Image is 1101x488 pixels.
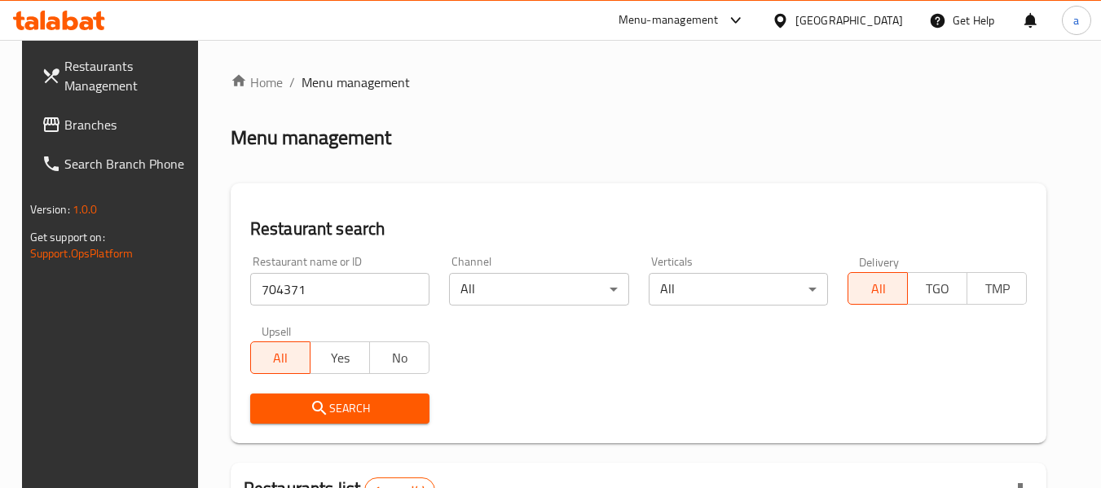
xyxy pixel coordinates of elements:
[619,11,719,30] div: Menu-management
[859,256,900,267] label: Delivery
[302,73,410,92] span: Menu management
[29,46,206,105] a: Restaurants Management
[310,341,370,374] button: Yes
[29,144,206,183] a: Search Branch Phone
[262,325,292,336] label: Upsell
[377,346,423,370] span: No
[289,73,295,92] li: /
[250,341,310,374] button: All
[649,273,828,306] div: All
[317,346,363,370] span: Yes
[974,277,1020,301] span: TMP
[250,393,429,424] button: Search
[263,398,416,419] span: Search
[1073,11,1079,29] span: a
[231,73,283,92] a: Home
[914,277,961,301] span: TGO
[30,226,105,248] span: Get support on:
[795,11,903,29] div: [GEOGRAPHIC_DATA]
[231,73,1047,92] nav: breadcrumb
[250,217,1028,241] h2: Restaurant search
[967,272,1027,305] button: TMP
[29,105,206,144] a: Branches
[250,273,429,306] input: Search for restaurant name or ID..
[231,125,391,151] h2: Menu management
[30,199,70,220] span: Version:
[907,272,967,305] button: TGO
[64,56,193,95] span: Restaurants Management
[369,341,429,374] button: No
[855,277,901,301] span: All
[64,115,193,134] span: Branches
[258,346,304,370] span: All
[30,243,134,264] a: Support.OpsPlatform
[64,154,193,174] span: Search Branch Phone
[848,272,908,305] button: All
[73,199,98,220] span: 1.0.0
[449,273,628,306] div: All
